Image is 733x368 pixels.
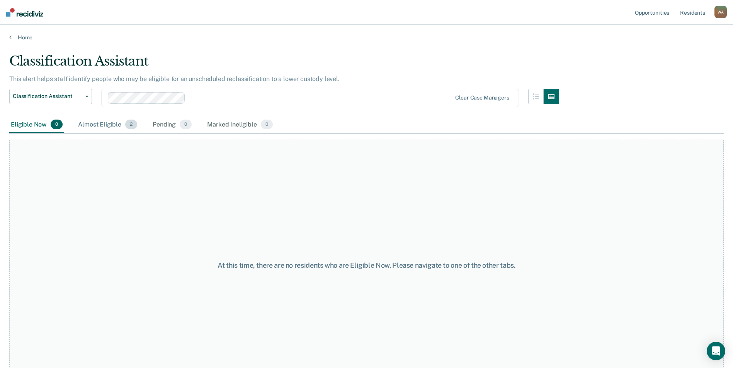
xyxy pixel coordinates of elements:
div: Almost Eligible2 [77,116,139,133]
p: This alert helps staff identify people who may be eligible for an unscheduled reclassification to... [9,75,340,83]
span: 0 [51,120,63,130]
div: Pending0 [151,116,193,133]
div: Marked Ineligible0 [206,116,274,133]
span: 2 [125,120,137,130]
img: Recidiviz [6,8,43,17]
button: WA [714,6,727,18]
button: Classification Assistant [9,89,92,104]
div: Classification Assistant [9,53,559,75]
div: At this time, there are no residents who are Eligible Now. Please navigate to one of the other tabs. [188,261,545,270]
div: Open Intercom Messenger [707,342,725,360]
span: Classification Assistant [13,93,82,100]
a: Home [9,34,724,41]
div: W A [714,6,727,18]
div: Eligible Now0 [9,116,64,133]
span: 0 [180,120,192,130]
span: 0 [261,120,273,130]
div: Clear case managers [455,95,509,101]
